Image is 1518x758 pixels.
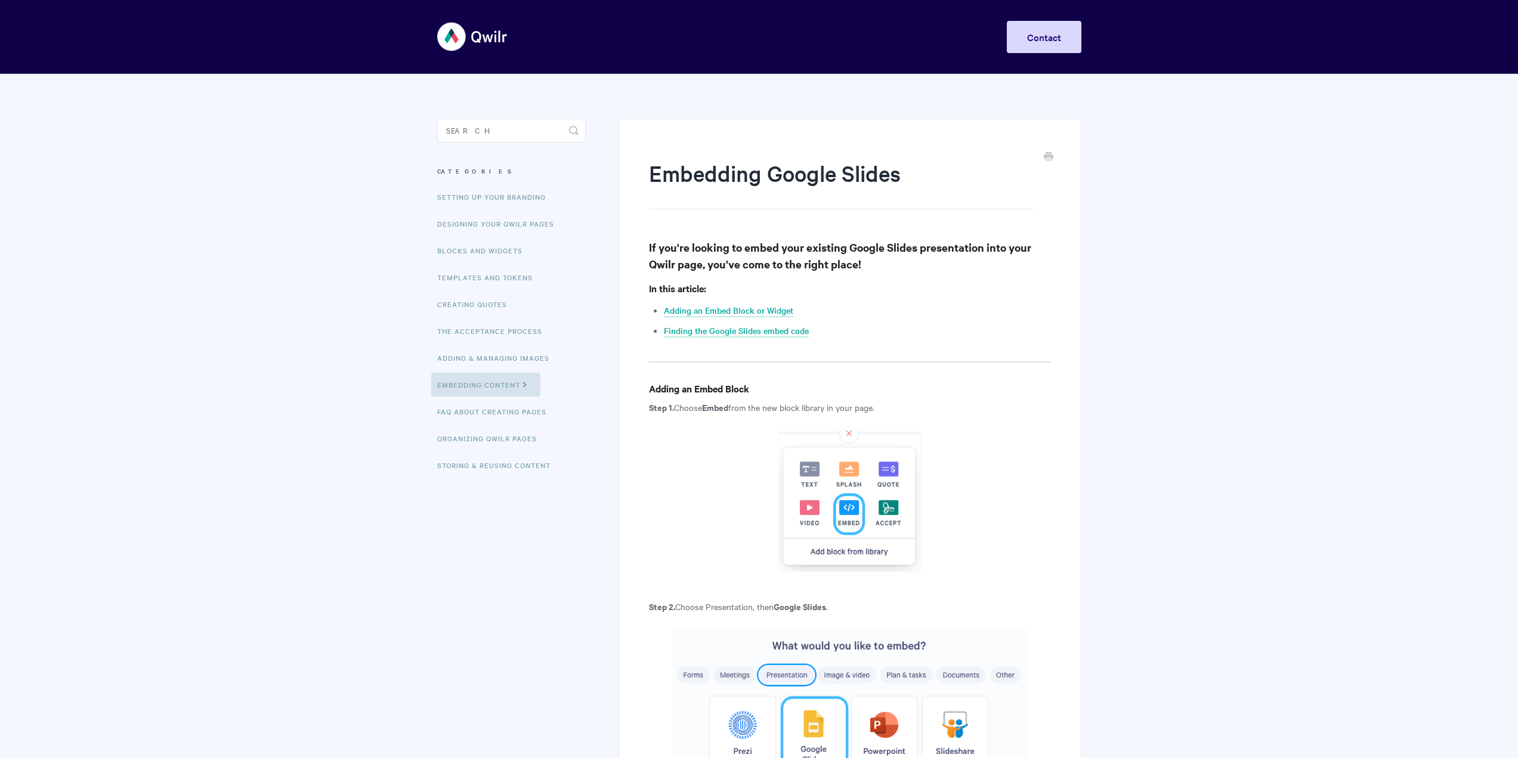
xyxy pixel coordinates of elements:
a: Setting up your Branding [437,185,555,209]
a: Print this Article [1044,151,1053,164]
a: Storing & Reusing Content [437,453,559,477]
a: Blocks and Widgets [437,239,531,262]
a: FAQ About Creating Pages [437,400,555,423]
a: Adding & Managing Images [437,346,558,370]
a: Organizing Qwilr Pages [437,426,546,450]
a: Templates and Tokens [437,265,542,289]
a: Creating Quotes [437,292,516,316]
a: Designing Your Qwilr Pages [437,212,563,236]
h3: If you're looking to embed your existing Google Slides presentation into your Qwilr page, you've ... [649,239,1050,273]
b: Google Slides [774,600,826,612]
h4: In this article: [649,281,1050,296]
input: Search [437,119,586,143]
a: Embedding Content [431,373,540,397]
h3: Categories [437,160,586,182]
img: Qwilr Help Center [437,14,508,59]
h4: Adding an Embed Block [649,381,1050,396]
a: Contact [1007,21,1081,53]
a: Adding an Embed Block or Widget [664,304,793,317]
p: Choose from the new block library in your page. [649,400,1050,414]
h1: Embedding Google Slides [649,158,1032,209]
strong: Embed [702,401,728,413]
a: The Acceptance Process [437,319,551,343]
img: file-9104y9XBub.png [778,430,921,571]
strong: Step 1. [649,401,674,413]
p: Choose Presentation, then . [649,599,1050,614]
a: Finding the Google Slides embed code [664,324,809,338]
strong: Step 2. [649,600,675,612]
